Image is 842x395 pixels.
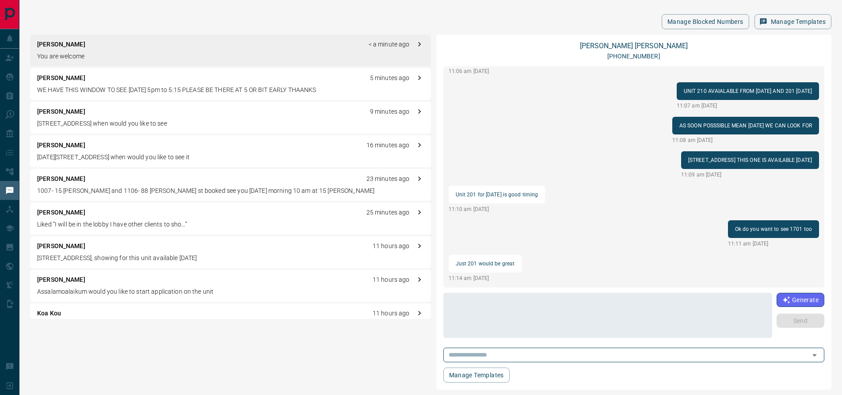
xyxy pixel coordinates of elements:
p: 25 minutes ago [366,208,410,217]
p: [PERSON_NAME] [37,275,85,284]
button: Manage Templates [754,14,831,29]
p: Koa Kou [37,309,61,318]
p: WE HAVE THIS WINDOW TO SEE [DATE] 5pm to 5:15 PLEASE BE THERE AT 5 OR BIT EARLY THAANKS [37,85,424,95]
button: Manage Blocked Numbers [662,14,749,29]
p: 11 hours ago [373,309,410,318]
p: 9 minutes ago [370,107,410,116]
p: [PERSON_NAME] [37,107,85,116]
p: Ok do you want to see 1701 too [735,224,812,234]
p: [PERSON_NAME] [37,40,85,49]
p: [PERSON_NAME] [37,73,85,83]
a: [PERSON_NAME] [PERSON_NAME] [580,42,688,50]
p: [PERSON_NAME] [37,141,85,150]
p: < a minute ago [369,40,410,49]
button: Open [808,349,821,361]
p: [DATE][STREET_ADDRESS] when would you like to see it [37,153,424,162]
button: Manage Templates [443,368,510,383]
p: [PERSON_NAME] [37,174,85,184]
p: [PERSON_NAME] [37,208,85,217]
button: Generate [777,293,824,307]
p: 11:09 am [DATE] [681,171,819,179]
p: Assalamoalaikum would you like to start application on the unit [37,287,424,296]
p: 11:06 am [DATE] [449,67,511,75]
p: Unit 201 for [DATE] is good timing [456,189,538,200]
p: [PHONE_NUMBER] [607,52,660,61]
p: [STREET_ADDRESS] THIS ONE IS AVAILABLE [DATE] [688,155,812,165]
p: 11:07 am [DATE] [677,102,819,110]
p: 11 hours ago [373,242,410,251]
p: 11:10 am [DATE] [449,205,545,213]
p: You are welcome [37,52,424,61]
p: AS SOON POSSSIBLE MEAN [DATE] WE CAN LOOK FOR [679,120,812,131]
p: [PERSON_NAME] [37,242,85,251]
p: Liked “I will be in the lobby I have other clients to sho…” [37,220,424,229]
p: 11:11 am [DATE] [728,240,819,248]
p: 11 hours ago [373,275,410,284]
p: 16 minutes ago [366,141,410,150]
p: 11:08 am [DATE] [672,136,819,144]
p: 23 minutes ago [366,174,410,184]
p: [STREET_ADDRESS], showing for this unit available [DATE] [37,253,424,263]
p: UNIT 210 AVAIALABLE FROM [DATE] AND 201 [DATE] [684,86,812,96]
p: Just 201 would be great [456,258,515,269]
p: 5 minutes ago [370,73,410,83]
p: [STREET_ADDRESS] when would you like to see [37,119,424,128]
p: 1007- 15 [PERSON_NAME] and 1106- 88 [PERSON_NAME] st booked see you [DATE] morning 10 am at 15 [P... [37,186,424,196]
p: 11:14 am [DATE] [449,274,522,282]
